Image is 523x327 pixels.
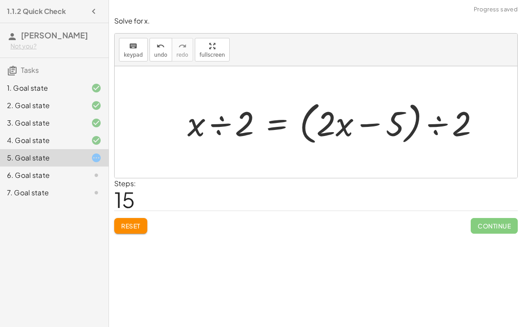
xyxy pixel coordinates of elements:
[7,6,66,17] h4: 1.1.2 Quick Check
[195,38,230,61] button: fullscreen
[7,153,77,163] div: 5. Goal state
[21,30,88,40] span: [PERSON_NAME]
[129,41,137,51] i: keyboard
[7,187,77,198] div: 7. Goal state
[91,170,102,181] i: Task not started.
[156,41,165,51] i: undo
[121,222,140,230] span: Reset
[91,83,102,93] i: Task finished and correct.
[7,100,77,111] div: 2. Goal state
[114,218,147,234] button: Reset
[91,153,102,163] i: Task started.
[200,52,225,58] span: fullscreen
[149,38,172,61] button: undoundo
[7,118,77,128] div: 3. Goal state
[114,186,135,213] span: 15
[91,118,102,128] i: Task finished and correct.
[119,38,148,61] button: keyboardkeypad
[91,187,102,198] i: Task not started.
[474,5,518,14] span: Progress saved
[172,38,193,61] button: redoredo
[154,52,167,58] span: undo
[7,170,77,181] div: 6. Goal state
[21,65,39,75] span: Tasks
[7,135,77,146] div: 4. Goal state
[10,42,102,51] div: Not you?
[7,83,77,93] div: 1. Goal state
[178,41,187,51] i: redo
[124,52,143,58] span: keypad
[91,135,102,146] i: Task finished and correct.
[114,179,136,188] label: Steps:
[177,52,188,58] span: redo
[114,16,518,26] p: Solve for x.
[91,100,102,111] i: Task finished and correct.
